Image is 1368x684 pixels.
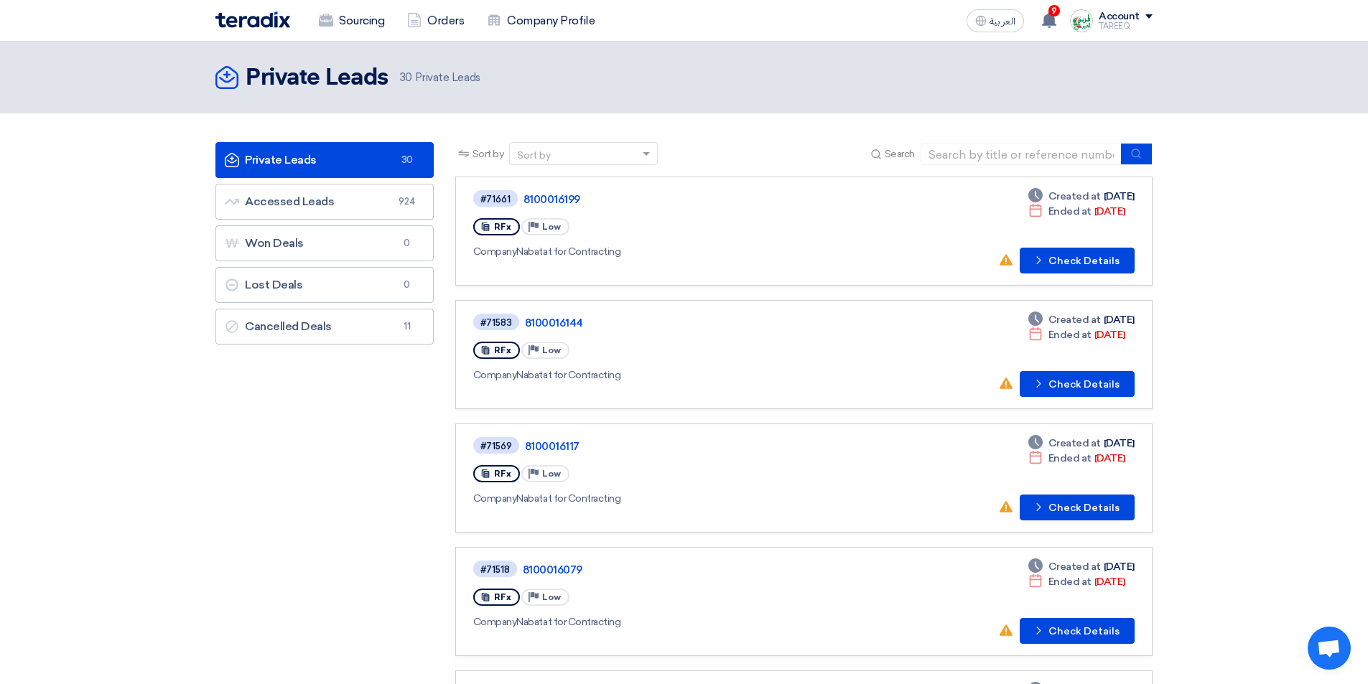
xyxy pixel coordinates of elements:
span: Ended at [1048,574,1092,589]
div: [DATE] [1028,574,1125,589]
a: Private Leads30 [215,142,434,178]
a: 8100016117 [525,440,884,453]
span: 924 [399,195,416,209]
div: TAREEQ [1099,22,1153,30]
span: Low [542,222,561,232]
div: Open chat [1308,627,1351,670]
button: Check Details [1020,248,1135,273]
div: #71661 [480,195,511,204]
div: #71583 [480,318,512,327]
div: #71569 [480,441,512,451]
span: 30 [400,71,412,84]
div: #71518 [480,565,510,574]
div: [DATE] [1028,436,1135,451]
span: 0 [399,278,416,292]
a: Won Deals0 [215,225,434,261]
a: 8100016079 [523,563,882,576]
div: [DATE] [1028,327,1125,342]
div: [DATE] [1028,189,1135,204]
a: Orders [396,5,475,37]
span: RFx [494,222,511,232]
div: [DATE] [1028,559,1135,574]
span: Sort by [473,146,504,161]
div: Sort by [517,148,551,163]
div: Nabatat for Contracting [473,614,885,629]
span: 30 [399,153,416,167]
div: Nabatat for Contracting [473,367,887,383]
span: Low [542,469,561,479]
a: Cancelled Deals11 [215,309,434,345]
span: Ended at [1048,204,1092,219]
span: Company [473,245,517,258]
button: Check Details [1020,371,1135,397]
span: 0 [399,236,416,250]
span: Created at [1048,189,1101,204]
span: RFx [494,469,511,479]
span: Created at [1048,436,1101,451]
a: Accessed Leads924 [215,184,434,220]
input: Search by title or reference number [921,144,1122,165]
span: العربية [990,17,1015,27]
a: Company Profile [475,5,606,37]
div: Nabatat for Contracting [473,244,885,259]
button: العربية [967,9,1024,32]
div: [DATE] [1028,204,1125,219]
span: RFx [494,345,511,355]
img: Teradix logo [215,11,290,28]
img: Screenshot___1727703618088.png [1070,9,1093,32]
a: 8100016199 [524,193,883,206]
span: Ended at [1048,327,1092,342]
span: Ended at [1048,451,1092,466]
h2: Private Leads [246,64,388,93]
span: 11 [399,319,416,334]
span: Search [885,146,915,161]
button: Check Details [1020,495,1135,520]
div: Account [1099,11,1140,23]
a: 8100016144 [525,317,884,329]
span: Company [473,616,517,628]
span: Created at [1048,559,1101,574]
div: [DATE] [1028,312,1135,327]
span: Created at [1048,312,1101,327]
a: Lost Deals0 [215,267,434,303]
span: Private Leads [400,70,480,86]
button: Check Details [1020,618,1135,644]
span: 9 [1048,5,1060,17]
span: Low [542,592,561,602]
span: Company [473,492,517,505]
div: Nabatat for Contracting [473,491,887,506]
div: [DATE] [1028,451,1125,466]
span: RFx [494,592,511,602]
span: Low [542,345,561,355]
span: Company [473,369,517,381]
a: Sourcing [307,5,396,37]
